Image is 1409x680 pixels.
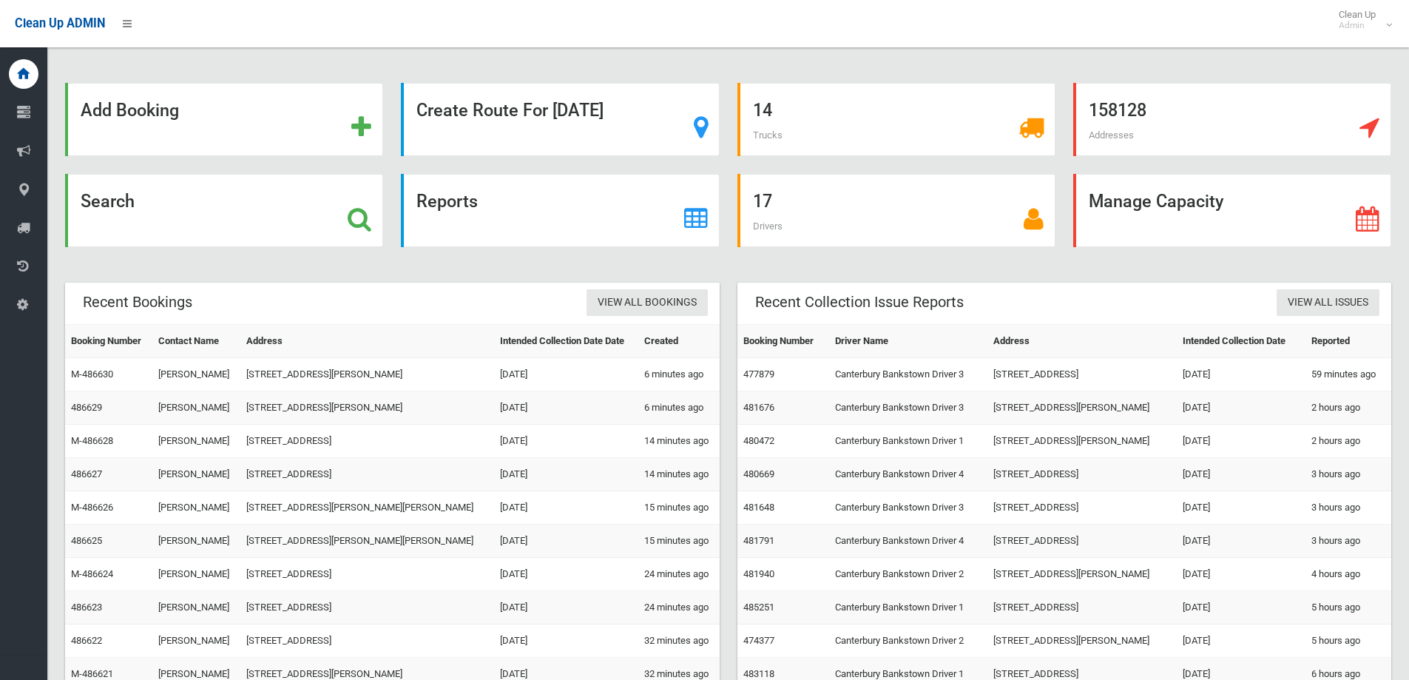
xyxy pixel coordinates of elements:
[71,368,113,380] a: M-486630
[743,668,774,679] a: 483118
[743,468,774,479] a: 480669
[152,525,240,558] td: [PERSON_NAME]
[987,558,1176,591] td: [STREET_ADDRESS][PERSON_NAME]
[743,368,774,380] a: 477879
[829,558,987,591] td: Canterbury Bankstown Driver 2
[829,491,987,525] td: Canterbury Bankstown Driver 3
[638,525,719,558] td: 15 minutes ago
[1339,20,1376,31] small: Admin
[1177,491,1305,525] td: [DATE]
[1089,100,1146,121] strong: 158128
[829,358,987,391] td: Canterbury Bankstown Driver 3
[737,83,1055,156] a: 14 Trucks
[152,491,240,525] td: [PERSON_NAME]
[987,491,1176,525] td: [STREET_ADDRESS]
[71,502,113,513] a: M-486626
[638,591,719,625] td: 24 minutes ago
[240,358,494,391] td: [STREET_ADDRESS][PERSON_NAME]
[152,558,240,591] td: [PERSON_NAME]
[638,358,719,391] td: 6 minutes ago
[240,425,494,458] td: [STREET_ADDRESS]
[81,100,179,121] strong: Add Booking
[1305,458,1391,491] td: 3 hours ago
[638,458,719,491] td: 14 minutes ago
[987,591,1176,625] td: [STREET_ADDRESS]
[638,491,719,525] td: 15 minutes ago
[829,391,987,425] td: Canterbury Bankstown Driver 3
[401,174,719,247] a: Reports
[1177,358,1305,391] td: [DATE]
[753,221,783,232] span: Drivers
[1177,591,1305,625] td: [DATE]
[638,625,719,658] td: 32 minutes ago
[71,535,102,546] a: 486625
[15,16,105,30] span: Clean Up ADMIN
[152,591,240,625] td: [PERSON_NAME]
[987,625,1176,658] td: [STREET_ADDRESS][PERSON_NAME]
[71,568,113,579] a: M-486624
[71,435,113,446] a: M-486628
[65,288,210,317] header: Recent Bookings
[753,100,772,121] strong: 14
[416,100,604,121] strong: Create Route For [DATE]
[1305,491,1391,525] td: 3 hours ago
[987,458,1176,491] td: [STREET_ADDRESS]
[1177,391,1305,425] td: [DATE]
[65,325,152,358] th: Booking Number
[743,602,774,613] a: 485251
[753,191,772,212] strong: 17
[1073,174,1391,247] a: Manage Capacity
[240,325,494,358] th: Address
[240,458,494,491] td: [STREET_ADDRESS]
[1073,83,1391,156] a: 158128 Addresses
[737,174,1055,247] a: 17 Drivers
[240,525,494,558] td: [STREET_ADDRESS][PERSON_NAME][PERSON_NAME]
[987,525,1176,558] td: [STREET_ADDRESS]
[743,635,774,646] a: 474377
[71,668,113,679] a: M-486621
[1331,9,1391,31] span: Clean Up
[1177,325,1305,358] th: Intended Collection Date
[152,425,240,458] td: [PERSON_NAME]
[494,358,638,391] td: [DATE]
[1305,625,1391,658] td: 5 hours ago
[494,591,638,625] td: [DATE]
[743,568,774,579] a: 481940
[638,425,719,458] td: 14 minutes ago
[1177,425,1305,458] td: [DATE]
[1177,458,1305,491] td: [DATE]
[240,391,494,425] td: [STREET_ADDRESS][PERSON_NAME]
[416,191,478,212] strong: Reports
[829,325,987,358] th: Driver Name
[152,625,240,658] td: [PERSON_NAME]
[987,425,1176,458] td: [STREET_ADDRESS][PERSON_NAME]
[638,391,719,425] td: 6 minutes ago
[1305,325,1391,358] th: Reported
[71,635,102,646] a: 486622
[1089,191,1223,212] strong: Manage Capacity
[71,402,102,413] a: 486629
[1305,558,1391,591] td: 4 hours ago
[753,129,783,141] span: Trucks
[743,402,774,413] a: 481676
[743,535,774,546] a: 481791
[987,358,1176,391] td: [STREET_ADDRESS]
[1305,358,1391,391] td: 59 minutes ago
[587,289,708,317] a: View All Bookings
[240,591,494,625] td: [STREET_ADDRESS]
[152,458,240,491] td: [PERSON_NAME]
[743,502,774,513] a: 481648
[829,591,987,625] td: Canterbury Bankstown Driver 1
[494,391,638,425] td: [DATE]
[737,325,830,358] th: Booking Number
[494,625,638,658] td: [DATE]
[1177,525,1305,558] td: [DATE]
[1277,289,1379,317] a: View All Issues
[494,425,638,458] td: [DATE]
[987,391,1176,425] td: [STREET_ADDRESS][PERSON_NAME]
[1089,129,1134,141] span: Addresses
[71,468,102,479] a: 486627
[829,525,987,558] td: Canterbury Bankstown Driver 4
[638,325,719,358] th: Created
[829,625,987,658] td: Canterbury Bankstown Driver 2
